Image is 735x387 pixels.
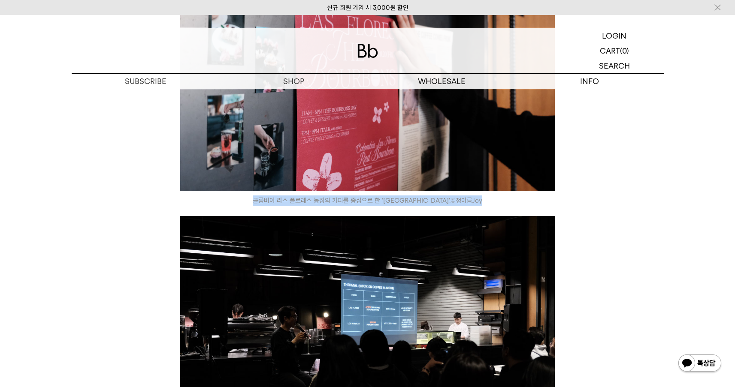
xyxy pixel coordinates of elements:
[565,28,664,43] a: LOGIN
[599,58,630,73] p: SEARCH
[602,28,626,43] p: LOGIN
[516,74,664,89] p: INFO
[600,43,620,58] p: CART
[357,44,378,58] img: 로고
[72,74,220,89] a: SUBSCRIBE
[327,4,408,12] a: 신규 회원 가입 시 3,000원 할인
[678,354,722,374] img: 카카오톡 채널 1:1 채팅 버튼
[451,197,455,204] span: ©
[620,43,629,58] p: (0)
[180,195,555,206] i: 콜롬비아 라스 플로레스 농장의 커피를 중심으로 한 ‘[GEOGRAPHIC_DATA]’. 정아름Joy
[220,74,368,89] a: SHOP
[368,74,516,89] p: WHOLESALE
[565,43,664,58] a: CART (0)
